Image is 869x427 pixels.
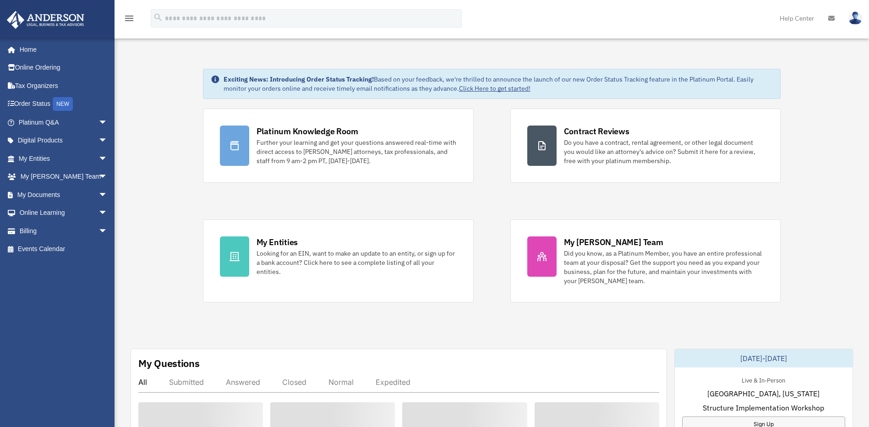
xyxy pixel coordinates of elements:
[282,378,306,387] div: Closed
[226,378,260,387] div: Answered
[98,186,117,204] span: arrow_drop_down
[703,402,824,413] span: Structure Implementation Workshop
[6,113,121,131] a: Platinum Q&Aarrow_drop_down
[169,378,204,387] div: Submitted
[138,378,147,387] div: All
[98,168,117,186] span: arrow_drop_down
[257,236,298,248] div: My Entities
[257,249,457,276] div: Looking for an EIN, want to make an update to an entity, or sign up for a bank account? Click her...
[6,149,121,168] a: My Entitiesarrow_drop_down
[4,11,87,29] img: Anderson Advisors Platinum Portal
[224,75,773,93] div: Based on your feedback, we're thrilled to announce the launch of our new Order Status Tracking fe...
[564,236,663,248] div: My [PERSON_NAME] Team
[124,16,135,24] a: menu
[376,378,410,387] div: Expedited
[510,109,781,183] a: Contract Reviews Do you have a contract, rental agreement, or other legal document you would like...
[98,222,117,241] span: arrow_drop_down
[138,356,200,370] div: My Questions
[675,349,853,367] div: [DATE]-[DATE]
[6,168,121,186] a: My [PERSON_NAME] Teamarrow_drop_down
[6,131,121,150] a: Digital Productsarrow_drop_down
[6,222,121,240] a: Billingarrow_drop_down
[564,249,764,285] div: Did you know, as a Platinum Member, you have an entire professional team at your disposal? Get th...
[224,75,374,83] strong: Exciting News: Introducing Order Status Tracking!
[257,138,457,165] div: Further your learning and get your questions answered real-time with direct access to [PERSON_NAM...
[564,126,629,137] div: Contract Reviews
[459,84,530,93] a: Click Here to get started!
[98,131,117,150] span: arrow_drop_down
[6,95,121,114] a: Order StatusNEW
[124,13,135,24] i: menu
[510,219,781,302] a: My [PERSON_NAME] Team Did you know, as a Platinum Member, you have an entire professional team at...
[734,375,792,384] div: Live & In-Person
[98,149,117,168] span: arrow_drop_down
[328,378,354,387] div: Normal
[6,77,121,95] a: Tax Organizers
[257,126,358,137] div: Platinum Knowledge Room
[564,138,764,165] div: Do you have a contract, rental agreement, or other legal document you would like an attorney's ad...
[707,388,820,399] span: [GEOGRAPHIC_DATA], [US_STATE]
[203,109,474,183] a: Platinum Knowledge Room Further your learning and get your questions answered real-time with dire...
[98,204,117,223] span: arrow_drop_down
[203,219,474,302] a: My Entities Looking for an EIN, want to make an update to an entity, or sign up for a bank accoun...
[6,204,121,222] a: Online Learningarrow_drop_down
[848,11,862,25] img: User Pic
[6,240,121,258] a: Events Calendar
[98,113,117,132] span: arrow_drop_down
[6,40,117,59] a: Home
[53,97,73,111] div: NEW
[153,12,163,22] i: search
[6,186,121,204] a: My Documentsarrow_drop_down
[6,59,121,77] a: Online Ordering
